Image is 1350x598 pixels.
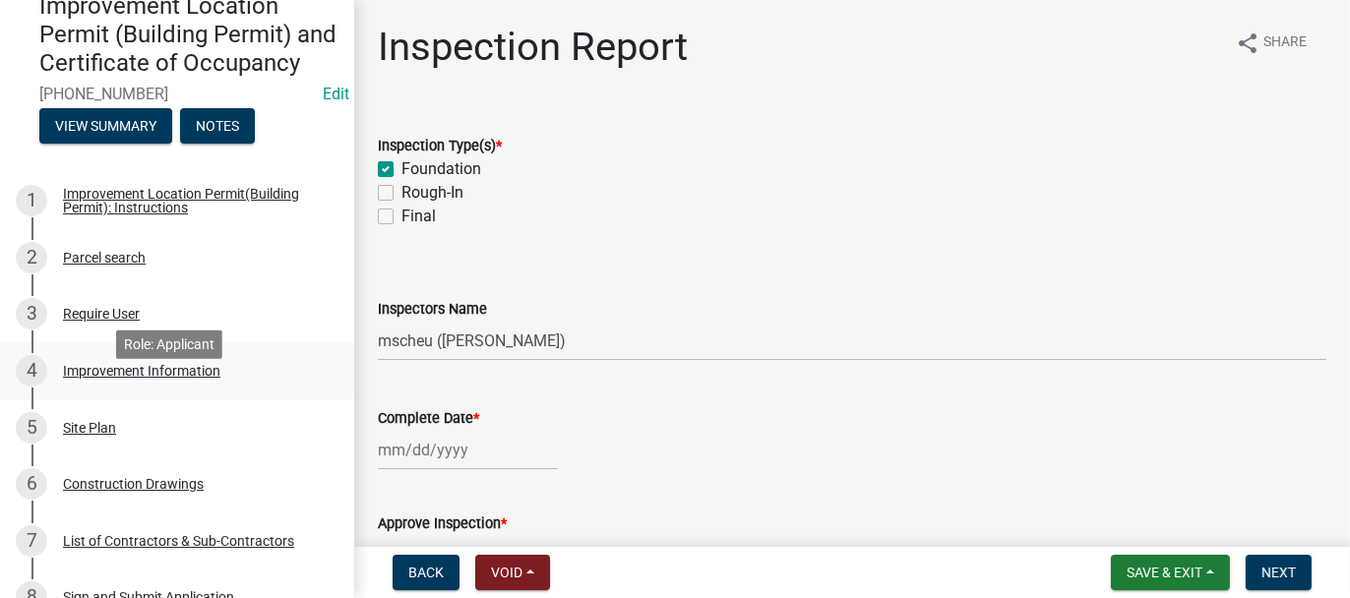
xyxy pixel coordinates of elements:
span: Back [408,565,444,580]
button: Back [393,555,460,590]
wm-modal-confirm: Notes [180,120,255,136]
span: Void [491,565,522,580]
span: [PHONE_NUMBER] [39,85,315,103]
div: Improvement Location Permit(Building Permit): Instructions [63,187,323,214]
button: Notes [180,108,255,144]
button: View Summary [39,108,172,144]
div: 6 [16,468,47,500]
label: Complete Date [378,412,479,426]
button: Next [1246,555,1312,590]
div: 7 [16,525,47,557]
div: 2 [16,242,47,273]
div: 5 [16,412,47,444]
label: Yes [401,535,426,559]
div: Site Plan [63,421,116,435]
div: Improvement Information [63,364,220,378]
div: Construction Drawings [63,477,204,491]
div: List of Contractors & Sub-Contractors [63,534,294,548]
span: Save & Exit [1127,565,1202,580]
label: Rough-In [401,181,463,205]
label: Final [401,205,436,228]
wm-modal-confirm: Summary [39,120,172,136]
button: Save & Exit [1111,555,1230,590]
input: mm/dd/yyyy [378,430,558,470]
span: Share [1263,31,1307,55]
button: Void [475,555,550,590]
label: Foundation [401,157,481,181]
label: Inspectors Name [378,303,487,317]
a: Edit [323,85,349,103]
label: Approve Inspection [378,517,507,531]
div: Role: Applicant [116,329,222,358]
div: Require User [63,307,140,321]
div: 4 [16,355,47,387]
h1: Inspection Report [378,24,688,71]
div: 1 [16,185,47,216]
div: Parcel search [63,251,146,265]
label: Inspection Type(s) [378,140,502,153]
span: Next [1261,565,1296,580]
div: 3 [16,298,47,329]
wm-modal-confirm: Edit Application Number [323,85,349,103]
i: share [1236,31,1259,55]
button: shareShare [1220,24,1322,62]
